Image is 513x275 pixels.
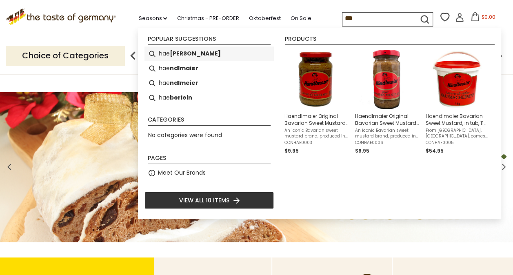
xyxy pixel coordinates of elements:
[422,47,493,158] li: Haendlmaier Bavarian Sweet Mustard, in tub, 11 lbs.
[170,49,221,58] b: [PERSON_NAME]
[148,117,271,126] li: Categories
[6,46,125,66] p: Choice of Categories
[148,155,271,164] li: Pages
[284,147,299,154] span: $9.95
[466,12,500,24] button: $0.00
[481,13,495,20] span: $0.00
[426,140,490,146] span: CONHAE0005
[426,113,490,126] span: Haendlmaier Bavarian Sweet Mustard, in tub, 11 lbs.
[355,147,369,154] span: $6.95
[144,76,274,91] li: haendlmeier
[426,128,490,139] span: From [GEOGRAPHIC_DATA], [GEOGRAPHIC_DATA], comes this truly authentic sweet, dark mustard. The ul...
[249,14,280,23] a: Oktoberfest
[170,64,198,73] b: ndlmaier
[355,128,419,139] span: An iconic Bavarian sweet mustard brand, produced in [GEOGRAPHIC_DATA], [GEOGRAPHIC_DATA], by [PER...
[355,113,419,126] span: Haendlmaier Original Bavarian Sweet Mustard, 8.1 oz.
[144,91,274,105] li: haeberlein
[148,131,222,139] span: No categories were found
[170,93,192,102] b: berlein
[284,140,349,146] span: CONHAE0003
[125,48,141,64] img: previous arrow
[285,36,495,45] li: Products
[355,140,419,146] span: CONHAE0006
[426,147,444,154] span: $54.95
[177,14,239,23] a: Christmas - PRE-ORDER
[281,47,352,158] li: Haendlmaier Original Bavarian Sweet Mustard 13.4 oz.
[148,36,271,45] li: Popular suggestions
[144,166,274,180] li: Meet Our Brands
[426,50,490,155] a: Haendlmaier Bavarian Sweet Mustard, in tub, 11 lbs.From [GEOGRAPHIC_DATA], [GEOGRAPHIC_DATA], com...
[138,28,501,219] div: Instant Search Results
[284,113,349,126] span: Haendlmaier Original Bavarian Sweet Mustard 13.4 oz.
[355,50,419,155] a: Haendlmaier Original Bavarian Sweet Mustard, 8.1 oz.An iconic Bavarian sweet mustard brand, produ...
[144,192,274,209] li: View all 10 items
[138,14,167,23] a: Seasons
[284,128,349,139] span: An iconic Bavarian sweet mustard brand, produced in [GEOGRAPHIC_DATA], [GEOGRAPHIC_DATA], by [PER...
[290,14,311,23] a: On Sale
[144,61,274,76] li: haendlmaier
[284,50,349,155] a: Haendlmaier Original Bavarian Sweet Mustard 13.4 oz.An iconic Bavarian sweet mustard brand, produ...
[179,196,229,205] span: View all 10 items
[170,78,198,88] b: ndlmeier
[352,47,422,158] li: Haendlmaier Original Bavarian Sweet Mustard, 8.1 oz.
[158,168,206,177] a: Meet Our Brands
[144,47,274,61] li: haeberlein-metzger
